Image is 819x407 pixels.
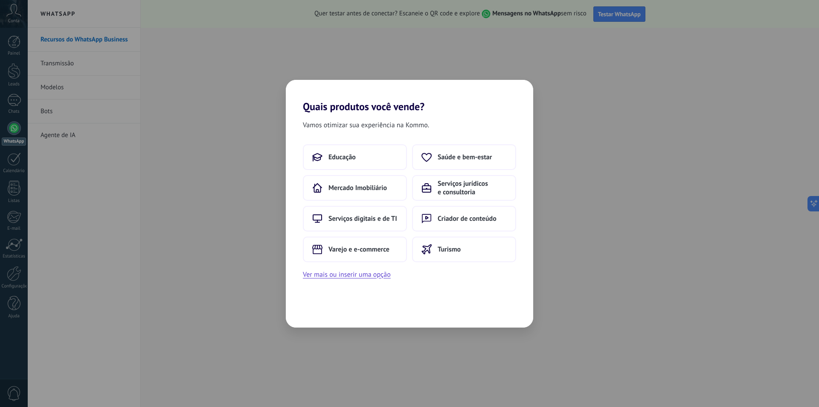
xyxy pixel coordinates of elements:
button: Criador de conteúdo [412,206,516,231]
span: Saúde e bem-estar [438,153,492,161]
h2: Quais produtos você vende? [286,80,533,113]
button: Educação [303,144,407,170]
button: Serviços digitais e de TI [303,206,407,231]
span: Vamos otimizar sua experiência na Kommo. [303,120,429,131]
button: Saúde e bem-estar [412,144,516,170]
button: Turismo [412,237,516,262]
span: Criador de conteúdo [438,214,497,223]
button: Ver mais ou inserir uma opção [303,269,391,280]
button: Mercado Imobiliário [303,175,407,201]
span: Varejo e e-commerce [328,245,389,254]
span: Turismo [438,245,461,254]
span: Educação [328,153,356,161]
button: Serviços jurídicos e consultoria [412,175,516,201]
button: Varejo e e-commerce [303,237,407,262]
span: Serviços jurídicos e consultoria [438,179,507,196]
span: Mercado Imobiliário [328,184,387,192]
span: Serviços digitais e de TI [328,214,397,223]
